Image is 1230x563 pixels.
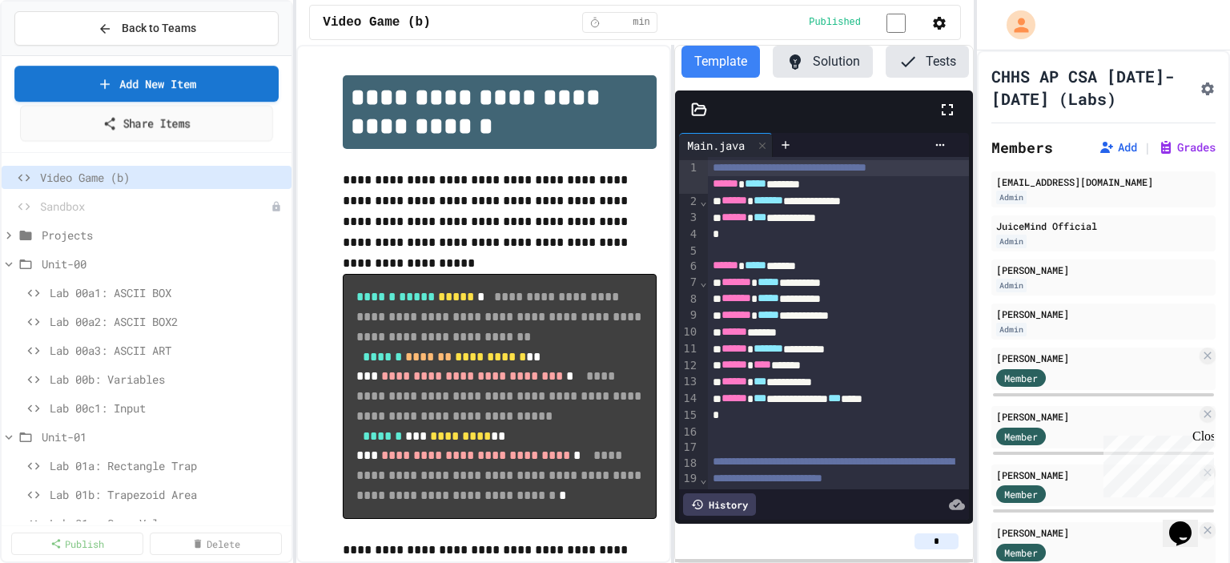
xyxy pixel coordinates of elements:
div: 4 [679,227,699,243]
div: Admin [996,191,1027,204]
span: Fold line [699,275,707,288]
div: 10 [679,324,699,341]
span: Unit-01 [42,428,285,445]
div: Chat with us now!Close [6,6,111,102]
div: Main.java [679,137,753,154]
span: Lab 01a: Rectangle Trap [50,457,285,474]
div: 16 [679,424,699,440]
span: Lab 01c: Cone Volume [50,515,285,532]
div: 14 [679,391,699,408]
span: Lab 00c1: Input [50,400,285,416]
span: Projects [42,227,285,243]
button: Assignment Settings [1200,78,1216,97]
span: | [1144,138,1152,157]
div: 2 [679,194,699,211]
div: Content is published and visible to students [809,12,925,32]
div: 12 [679,358,699,375]
span: Back to Teams [122,20,196,37]
div: Admin [996,235,1027,248]
h2: Members [991,136,1053,159]
input: publish toggle [867,14,925,33]
span: Fold line [699,473,707,485]
span: Member [1004,545,1038,560]
div: [PERSON_NAME] [996,307,1211,321]
span: Sandbox [40,198,271,215]
div: 3 [679,210,699,227]
span: Lab 00a2: ASCII BOX2 [50,313,285,330]
div: 13 [679,374,699,391]
span: Published [809,16,861,29]
div: [PERSON_NAME] [996,409,1196,424]
span: Member [1004,487,1038,501]
div: JuiceMind Official [996,219,1211,233]
span: Video Game (b) [40,169,285,186]
div: History [683,493,756,516]
div: [PERSON_NAME] [996,263,1211,277]
button: Add [1099,139,1137,155]
div: 15 [679,408,699,424]
span: Video Game (b) [323,13,430,32]
span: Lab 00a1: ASCII BOX [50,284,285,301]
div: 17 [679,440,699,456]
div: Admin [996,323,1027,336]
div: 11 [679,341,699,358]
div: 1 [679,160,699,194]
div: 7 [679,275,699,292]
span: Lab 01b: Trapezoid Area [50,486,285,503]
div: 5 [679,243,699,259]
div: Main.java [679,133,773,157]
span: Unit-00 [42,255,285,272]
div: [PERSON_NAME] [996,351,1196,365]
div: 19 [679,471,699,521]
span: min [633,16,650,29]
div: [PERSON_NAME] [996,468,1196,482]
div: [PERSON_NAME] [996,525,1196,540]
div: 6 [679,259,699,275]
div: [EMAIL_ADDRESS][DOMAIN_NAME] [996,175,1211,189]
button: Grades [1158,139,1216,155]
span: Member [1004,429,1038,444]
iframe: chat widget [1163,499,1214,547]
a: Delete [150,533,282,555]
span: Member [1004,371,1038,385]
div: 8 [679,292,699,308]
button: Template [681,46,760,78]
div: Unpublished [271,201,282,212]
div: 9 [679,308,699,324]
button: Solution [773,46,873,78]
a: Share Items [20,105,273,141]
a: Publish [11,533,143,555]
a: Add New Item [14,66,279,102]
button: Back to Teams [14,11,279,46]
button: Tests [886,46,969,78]
span: Lab 00a3: ASCII ART [50,342,285,359]
span: Lab 00b: Variables [50,371,285,388]
div: 18 [679,456,699,472]
div: Admin [996,279,1027,292]
div: My Account [990,6,1039,43]
h1: CHHS AP CSA [DATE]-[DATE] (Labs) [991,65,1193,110]
span: Fold line [699,195,707,207]
iframe: chat widget [1097,429,1214,497]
